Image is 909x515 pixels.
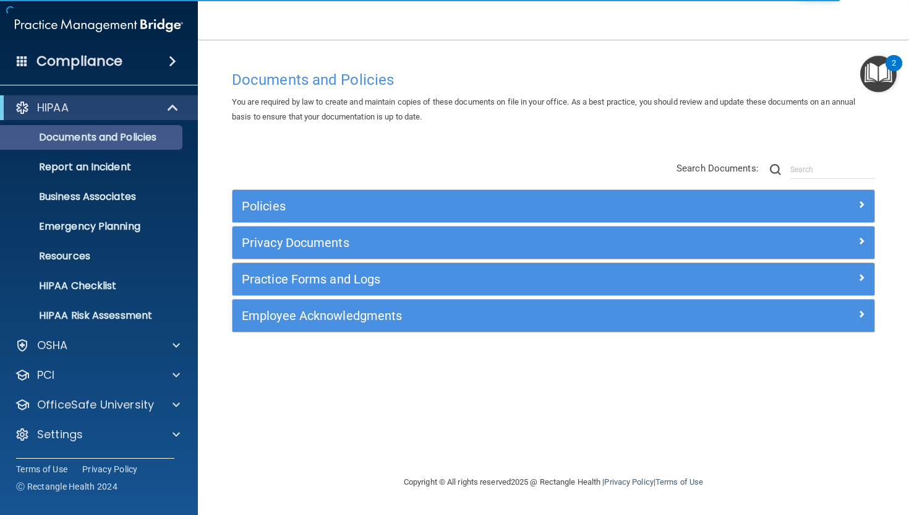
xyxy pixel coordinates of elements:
[242,269,865,289] a: Practice Forms and Logs
[15,397,180,412] a: OfficeSafe University
[8,161,177,173] p: Report an Incident
[82,463,138,475] a: Privacy Policy
[328,462,779,502] div: Copyright © All rights reserved 2025 @ Rectangle Health | |
[8,309,177,322] p: HIPAA Risk Assessment
[37,368,54,383] p: PCI
[16,480,117,493] span: Ⓒ Rectangle Health 2024
[860,56,897,92] button: Open Resource Center, 2 new notifications
[232,97,855,121] span: You are required by law to create and maintain copies of these documents on file in your office. ...
[695,427,894,477] iframe: Drift Widget Chat Controller
[242,199,705,213] h5: Policies
[242,309,705,322] h5: Employee Acknowledgments
[36,53,122,70] h4: Compliance
[15,100,179,115] a: HIPAA
[242,306,865,326] a: Employee Acknowledgments
[37,338,68,353] p: OSHA
[676,163,759,174] span: Search Documents:
[37,100,69,115] p: HIPAA
[892,63,896,79] div: 2
[242,236,705,249] h5: Privacy Documents
[232,72,875,88] h4: Documents and Policies
[15,368,180,383] a: PCI
[8,191,177,203] p: Business Associates
[15,427,180,442] a: Settings
[16,463,67,475] a: Terms of Use
[242,233,865,253] a: Privacy Documents
[8,220,177,233] p: Emergency Planning
[37,427,83,442] p: Settings
[37,397,154,412] p: OfficeSafe University
[770,164,781,175] img: ic-search.3b580494.png
[8,131,177,144] p: Documents and Policies
[15,13,183,38] img: PMB logo
[15,338,180,353] a: OSHA
[655,477,703,487] a: Terms of Use
[8,250,177,262] p: Resources
[8,280,177,292] p: HIPAA Checklist
[790,160,875,179] input: Search
[242,272,705,286] h5: Practice Forms and Logs
[604,477,653,487] a: Privacy Policy
[242,196,865,216] a: Policies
